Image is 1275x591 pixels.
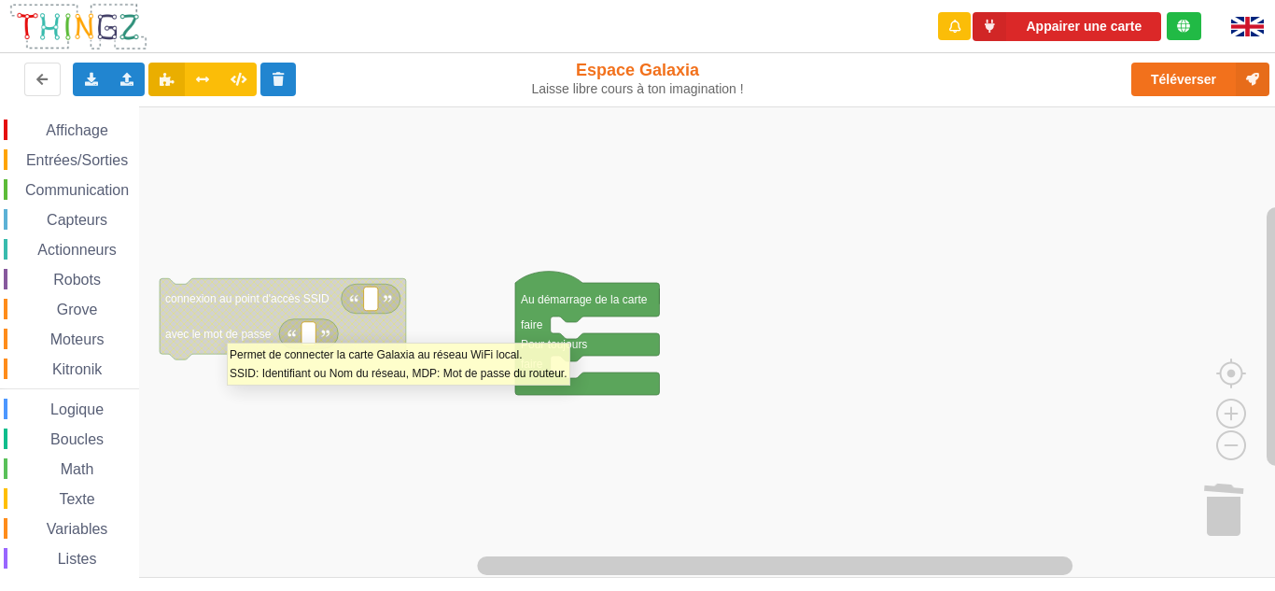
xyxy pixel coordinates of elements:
span: Capteurs [44,212,110,228]
button: Téléverser [1131,63,1269,96]
span: Robots [50,272,104,288]
div: Espace Galaxia [529,60,745,97]
text: faire [521,318,543,331]
div: Permet de connecter la carte Galaxia au réseau WiFi local. [230,345,567,364]
span: Logique [48,401,106,417]
span: Communication [22,182,132,198]
div: Tu es connecté au serveur de création de Thingz [1167,12,1201,40]
span: Boucles [48,431,106,447]
span: Actionneurs [35,242,119,258]
span: Texte [56,491,97,507]
span: Grove [54,302,101,317]
text: Pour toujours [521,338,587,351]
span: Entrées/Sorties [23,152,131,168]
div: Laisse libre cours à ton imagination ! [529,81,745,97]
button: Appairer une carte [973,12,1161,41]
span: Affichage [43,122,110,138]
text: avec le mot de passe [165,327,272,340]
img: gb.png [1231,17,1264,36]
span: Listes [55,551,100,567]
text: connexion au point d'accès SSID [165,292,329,305]
span: Moteurs [48,331,107,347]
span: Variables [44,521,111,537]
span: Math [58,461,97,477]
div: SSID: Identifiant ou Nom du réseau, MDP: Mot de passe du routeur. [230,364,567,383]
span: Kitronik [49,361,105,377]
img: thingz_logo.png [8,2,148,51]
text: Au démarrage de la carte [521,293,648,306]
